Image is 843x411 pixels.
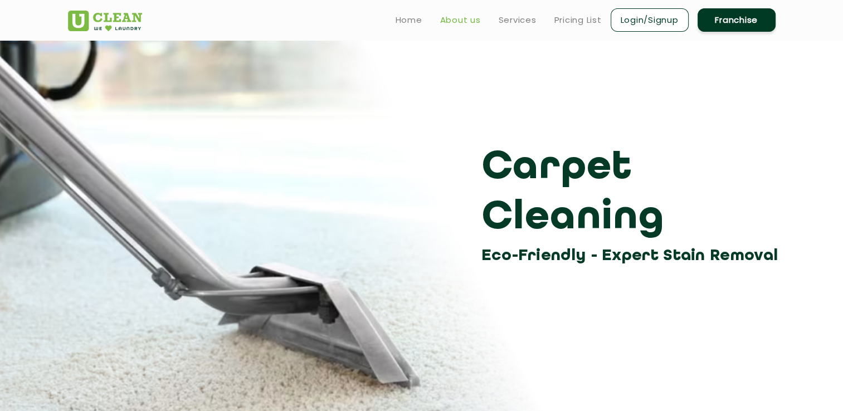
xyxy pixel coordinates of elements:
[440,13,481,27] a: About us
[499,13,537,27] a: Services
[481,243,784,268] h3: Eco-Friendly - Expert Stain Removal
[554,13,602,27] a: Pricing List
[396,13,422,27] a: Home
[698,8,776,32] a: Franchise
[481,143,784,243] h3: Carpet Cleaning
[611,8,689,32] a: Login/Signup
[68,11,142,31] img: UClean Laundry and Dry Cleaning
